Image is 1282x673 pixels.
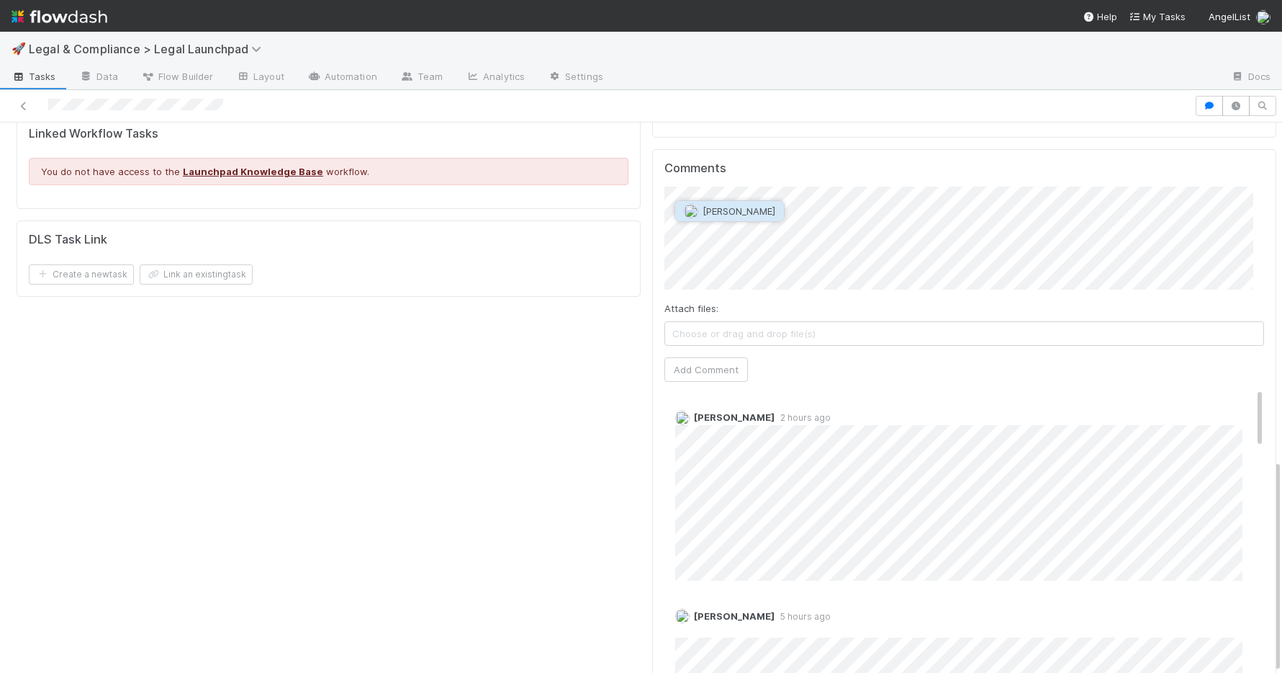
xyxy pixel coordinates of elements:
[183,166,323,177] a: Launchpad Knowledge Base
[664,357,748,382] button: Add Comment
[1209,11,1250,22] span: AngelList
[140,264,253,285] button: Link an existingtask
[29,233,107,247] h5: DLS Task Link
[775,611,831,622] span: 5 hours ago
[130,66,225,89] a: Flow Builder
[68,66,130,89] a: Data
[29,127,628,141] h5: Linked Workflow Tasks
[703,205,775,217] span: [PERSON_NAME]
[675,201,784,221] button: [PERSON_NAME]
[664,161,1264,176] h5: Comments
[675,609,690,623] img: avatar_ba22fd42-677f-4b89-aaa3-073be741e398.png
[296,66,389,89] a: Automation
[454,66,536,89] a: Analytics
[225,66,296,89] a: Layout
[694,610,775,622] span: [PERSON_NAME]
[29,264,134,285] button: Create a newtask
[1083,9,1117,24] div: Help
[29,42,268,56] span: Legal & Compliance > Legal Launchpad
[389,66,454,89] a: Team
[684,204,698,218] img: avatar_5efa0666-8651-45e1-ad93-d350fecd9671.png
[1129,11,1186,22] span: My Tasks
[1219,66,1282,89] a: Docs
[29,158,628,185] div: You do not have access to the workflow.
[694,411,775,423] span: [PERSON_NAME]
[664,301,718,316] label: Attach files:
[141,69,213,84] span: Flow Builder
[675,411,690,425] img: avatar_5efa0666-8651-45e1-ad93-d350fecd9671.png
[665,322,1263,345] span: Choose or drag and drop file(s)
[1256,10,1270,24] img: avatar_ba22fd42-677f-4b89-aaa3-073be741e398.png
[12,69,56,84] span: Tasks
[775,412,831,423] span: 2 hours ago
[12,43,26,55] span: 🚀
[536,66,615,89] a: Settings
[1129,9,1186,24] a: My Tasks
[12,4,107,29] img: logo-inverted-e16ddd16eac7371096b0.svg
